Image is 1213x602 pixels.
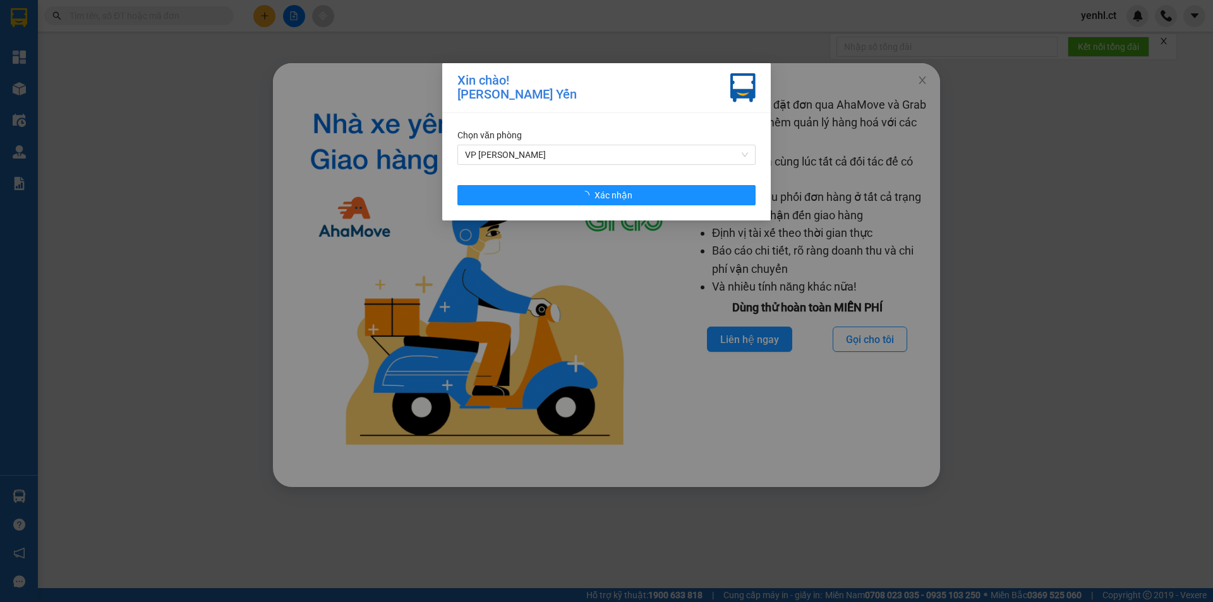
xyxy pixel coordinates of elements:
div: Xin chào! [PERSON_NAME] Yến [457,73,577,102]
div: Chọn văn phòng [457,128,756,142]
span: Xác nhận [594,188,632,202]
span: loading [581,191,594,200]
img: vxr-icon [730,73,756,102]
span: VP Hồng Lĩnh [465,145,748,164]
button: Xác nhận [457,185,756,205]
